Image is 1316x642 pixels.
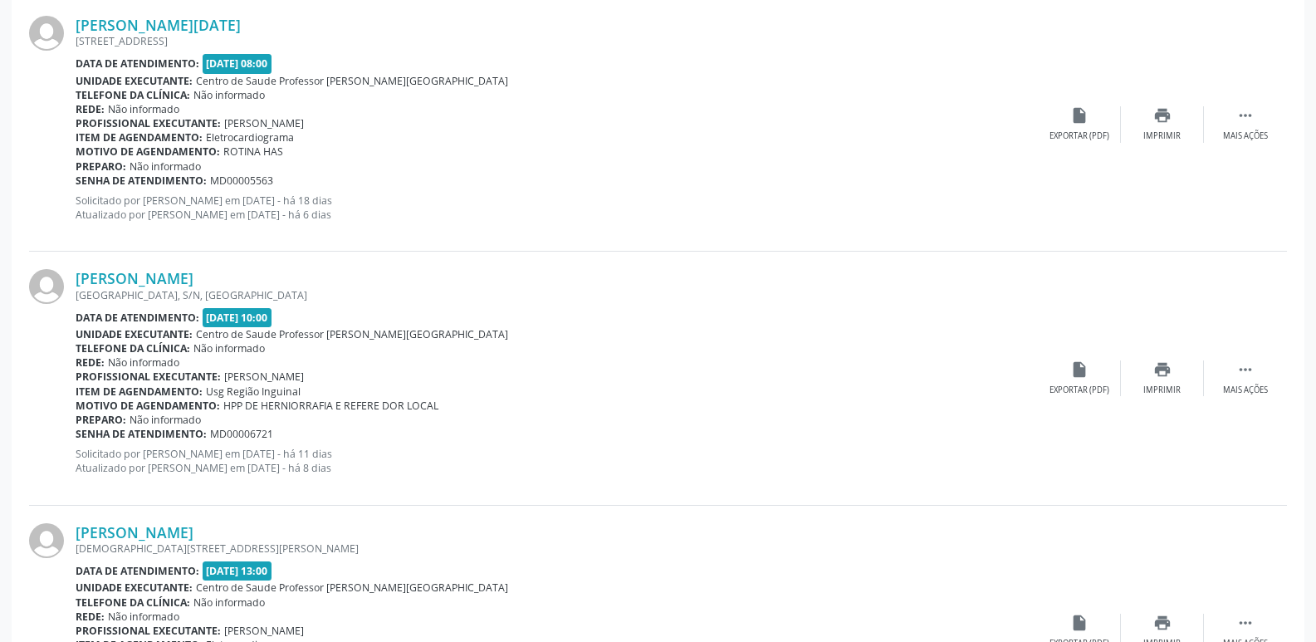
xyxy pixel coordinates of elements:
[1070,360,1089,379] i: insert_drive_file
[108,102,179,116] span: Não informado
[76,174,207,188] b: Senha de atendimento:
[76,16,241,34] a: [PERSON_NAME][DATE]
[76,581,193,595] b: Unidade executante:
[29,16,64,51] img: img
[29,523,64,558] img: img
[1223,130,1268,142] div: Mais ações
[196,74,508,88] span: Centro de Saude Professor [PERSON_NAME][GEOGRAPHIC_DATA]
[1236,360,1255,379] i: 
[76,413,126,427] b: Preparo:
[130,413,201,427] span: Não informado
[1153,106,1172,125] i: print
[76,130,203,145] b: Item de agendamento:
[29,269,64,304] img: img
[1070,106,1089,125] i: insert_drive_file
[1070,614,1089,632] i: insert_drive_file
[1223,385,1268,396] div: Mais ações
[76,194,1038,222] p: Solicitado por [PERSON_NAME] em [DATE] - há 18 dias Atualizado por [PERSON_NAME] em [DATE] - há 6...
[1049,385,1109,396] div: Exportar (PDF)
[210,174,273,188] span: MD00005563
[210,427,273,441] span: MD00006721
[76,427,207,441] b: Senha de atendimento:
[196,581,508,595] span: Centro de Saude Professor [PERSON_NAME][GEOGRAPHIC_DATA]
[76,385,203,399] b: Item de agendamento:
[206,385,301,399] span: Usg Região Inguinal
[76,564,199,578] b: Data de atendimento:
[76,56,199,71] b: Data de atendimento:
[76,74,193,88] b: Unidade executante:
[196,327,508,341] span: Centro de Saude Professor [PERSON_NAME][GEOGRAPHIC_DATA]
[76,102,105,116] b: Rede:
[224,116,304,130] span: [PERSON_NAME]
[1236,106,1255,125] i: 
[108,610,179,624] span: Não informado
[76,311,199,325] b: Data de atendimento:
[76,341,190,355] b: Telefone da clínica:
[76,399,220,413] b: Motivo de agendamento:
[130,159,201,174] span: Não informado
[76,370,221,384] b: Profissional executante:
[223,399,438,413] span: HPP DE HERNIORRAFIA E REFERE DOR LOCAL
[1143,385,1181,396] div: Imprimir
[76,624,221,638] b: Profissional executante:
[76,523,193,542] a: [PERSON_NAME]
[203,54,272,73] span: [DATE] 08:00
[223,145,283,159] span: ROTINA HAS
[76,355,105,370] b: Rede:
[193,88,265,102] span: Não informado
[76,447,1038,475] p: Solicitado por [PERSON_NAME] em [DATE] - há 11 dias Atualizado por [PERSON_NAME] em [DATE] - há 8...
[76,610,105,624] b: Rede:
[203,308,272,327] span: [DATE] 10:00
[76,595,190,610] b: Telefone da clínica:
[76,159,126,174] b: Preparo:
[108,355,179,370] span: Não informado
[76,327,193,341] b: Unidade executante:
[76,88,190,102] b: Telefone da clínica:
[206,130,294,145] span: Eletrocardiograma
[76,116,221,130] b: Profissional executante:
[1236,614,1255,632] i: 
[76,269,193,287] a: [PERSON_NAME]
[224,370,304,384] span: [PERSON_NAME]
[203,561,272,581] span: [DATE] 13:00
[224,624,304,638] span: [PERSON_NAME]
[76,34,1038,48] div: [STREET_ADDRESS]
[193,595,265,610] span: Não informado
[76,288,1038,302] div: [GEOGRAPHIC_DATA], S/N, [GEOGRAPHIC_DATA]
[76,145,220,159] b: Motivo de agendamento:
[1153,360,1172,379] i: print
[1143,130,1181,142] div: Imprimir
[1049,130,1109,142] div: Exportar (PDF)
[193,341,265,355] span: Não informado
[1153,614,1172,632] i: print
[76,542,1038,556] div: [DEMOGRAPHIC_DATA][STREET_ADDRESS][PERSON_NAME]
